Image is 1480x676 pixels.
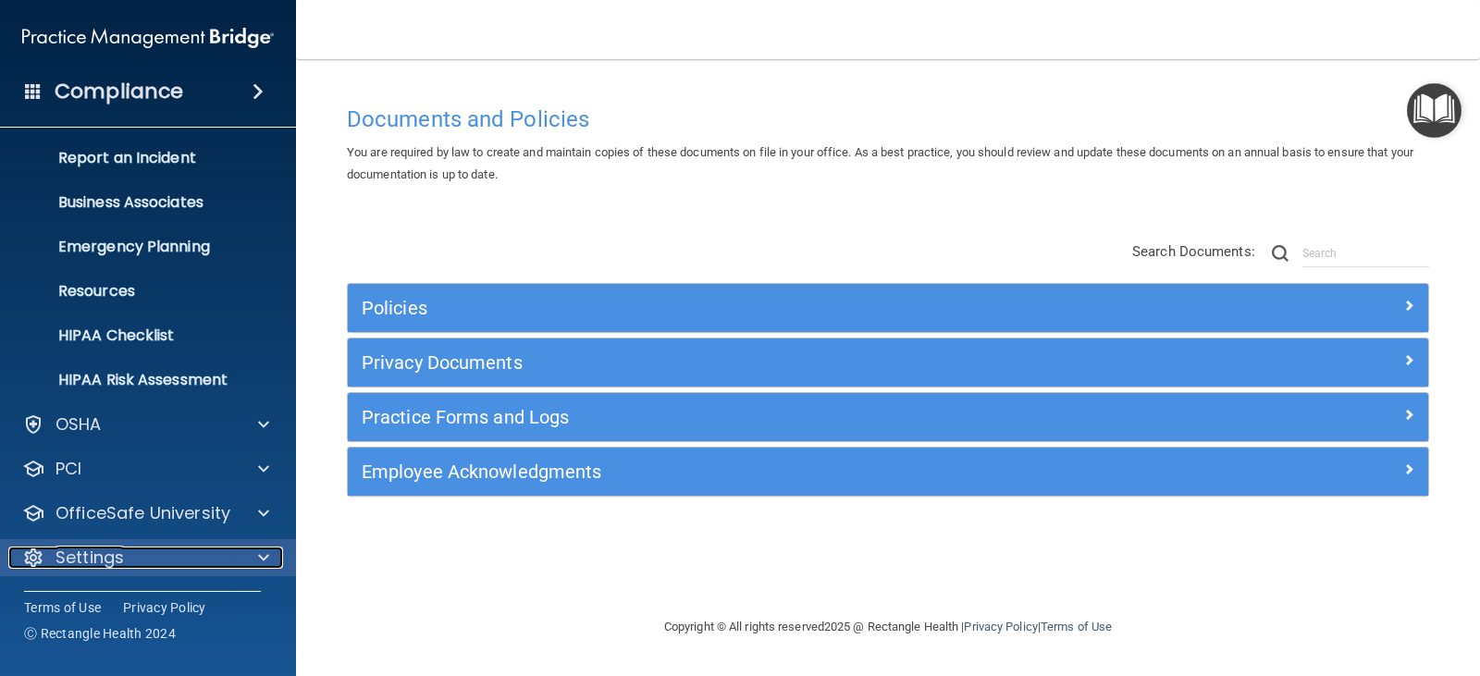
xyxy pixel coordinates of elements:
[362,352,1144,373] h5: Privacy Documents
[22,547,269,569] a: Settings
[55,79,183,104] h4: Compliance
[362,407,1144,427] h5: Practice Forms and Logs
[22,19,274,56] img: PMB logo
[22,458,269,480] a: PCI
[123,598,206,617] a: Privacy Policy
[55,547,124,569] p: Settings
[1302,240,1429,267] input: Search
[1041,620,1112,633] a: Terms of Use
[1407,83,1461,138] button: Open Resource Center
[12,238,265,256] p: Emergency Planning
[12,193,265,212] p: Business Associates
[55,502,230,524] p: OfficeSafe University
[347,107,1429,131] h4: Documents and Policies
[55,458,81,480] p: PCI
[362,348,1414,377] a: Privacy Documents
[12,326,265,345] p: HIPAA Checklist
[12,149,265,167] p: Report an Incident
[55,413,102,436] p: OSHA
[1272,245,1289,262] img: ic-search.3b580494.png
[24,598,101,617] a: Terms of Use
[362,293,1414,323] a: Policies
[550,597,1226,657] div: Copyright © All rights reserved 2025 @ Rectangle Health | |
[347,145,1413,181] span: You are required by law to create and maintain copies of these documents on file in your office. ...
[362,402,1414,432] a: Practice Forms and Logs
[22,413,269,436] a: OSHA
[1132,243,1255,260] span: Search Documents:
[12,371,265,389] p: HIPAA Risk Assessment
[22,502,269,524] a: OfficeSafe University
[362,461,1144,482] h5: Employee Acknowledgments
[12,282,265,301] p: Resources
[362,298,1144,318] h5: Policies
[964,620,1037,633] a: Privacy Policy
[362,457,1414,486] a: Employee Acknowledgments
[1160,553,1458,627] iframe: Drift Widget Chat Controller
[24,624,176,643] span: Ⓒ Rectangle Health 2024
